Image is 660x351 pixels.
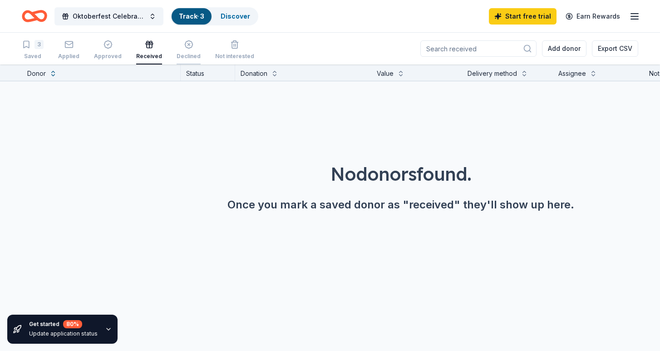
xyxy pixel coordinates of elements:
div: Donation [241,68,267,79]
a: Start free trial [489,8,557,25]
button: Applied [58,36,79,64]
div: Assignee [558,68,586,79]
button: Export CSV [592,40,638,57]
button: Not interested [215,36,254,64]
div: Applied [58,53,79,60]
div: Get started [29,320,98,328]
div: Value [377,68,394,79]
div: Donor [27,68,46,79]
div: 80 % [63,320,82,328]
div: Delivery method [468,68,517,79]
button: Declined [177,36,201,64]
div: Received [136,53,162,60]
a: Track· 3 [179,12,204,20]
input: Search received [420,40,537,57]
button: Received [136,36,162,64]
div: Update application status [29,330,98,337]
div: Declined [177,53,201,60]
button: Approved [94,36,122,64]
button: Add donor [542,40,586,57]
a: Home [22,5,47,27]
div: Approved [94,53,122,60]
div: Not interested [215,53,254,60]
span: Oktoberfest Celebration [73,11,145,22]
a: Earn Rewards [560,8,626,25]
button: Oktoberfest Celebration [54,7,163,25]
div: Status [181,64,235,81]
div: Saved [22,53,44,60]
button: Track· 3Discover [171,7,258,25]
a: Discover [221,12,250,20]
button: 3Saved [22,36,44,64]
div: 3 [34,40,44,49]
